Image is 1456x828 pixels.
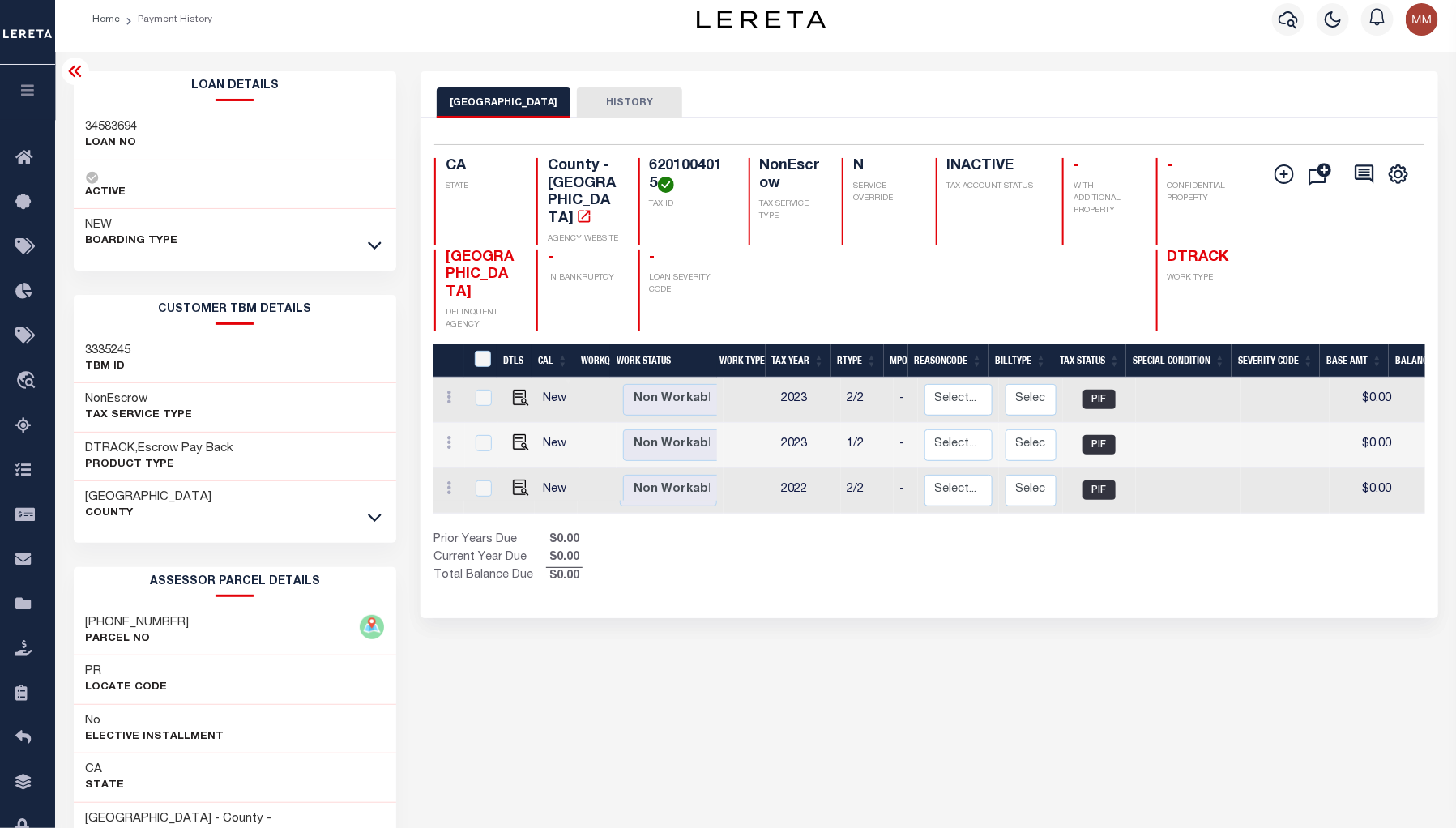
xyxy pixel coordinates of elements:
[760,158,823,193] h4: NonEscrow
[546,531,583,549] span: $0.00
[989,344,1053,378] th: BillType: activate to sort column ascending
[650,198,729,211] p: TAX ID
[1320,344,1389,378] th: Base Amt: activate to sort column ascending
[1168,159,1173,173] span: -
[464,344,497,378] th: &nbsp;
[714,344,766,378] th: Work Type
[1126,344,1232,378] th: Special Condition: activate to sort column ascending
[775,423,841,468] td: 2023
[548,233,619,245] p: AGENCY WEBSITE
[536,423,580,468] td: New
[86,762,125,778] h3: CA
[446,181,517,193] p: STATE
[15,371,41,392] i: travel_explore
[532,344,574,378] th: CAL: activate to sort column ascending
[841,378,894,423] td: 2/2
[86,457,234,473] p: Product Type
[446,250,514,300] span: [GEOGRAPHIC_DATA]
[86,778,125,794] p: State
[86,489,212,506] h3: [GEOGRAPHIC_DATA]
[86,506,212,522] p: County
[884,344,908,378] th: MPO
[536,378,580,423] td: New
[841,468,894,514] td: 2/2
[86,664,102,680] h3: PR
[446,307,517,331] p: DELINQUENT AGENCY
[650,272,729,297] p: LOAN SEVERITY CODE
[908,344,989,378] th: ReasonCode: activate to sort column ascending
[1330,378,1398,423] td: $0.00
[1053,344,1127,378] th: Tax Status: activate to sort column ascending
[546,568,583,586] span: $0.00
[74,295,397,325] h2: CUSTOMER TBM DETAILS
[86,631,190,647] p: PARCEL NO
[1074,159,1079,173] span: -
[610,344,717,378] th: Work Status
[1168,181,1239,205] p: CONFIDENTIAL PROPERTY
[92,15,120,24] a: Home
[841,423,894,468] td: 1/2
[1406,3,1438,36] img: svg+xml;base64,PHN2ZyB4bWxucz0iaHR0cDovL3d3dy53My5vcmcvMjAwMC9zdmciIHBvaW50ZXItZXZlbnRzPSJub25lIi...
[1168,272,1239,284] p: WORK TYPE
[1083,480,1116,500] span: PIF
[86,713,101,729] h3: No
[446,158,517,176] h4: CA
[86,615,190,631] h3: [PHONE_NUMBER]
[831,344,884,378] th: RType: activate to sort column ascending
[86,217,178,233] h3: NEW
[1168,250,1229,265] span: DTRACK
[548,158,619,228] h4: County - [GEOGRAPHIC_DATA]
[1330,423,1398,468] td: $0.00
[947,181,1043,193] p: TAX ACCOUNT STATUS
[947,158,1043,176] h4: INACTIVE
[74,71,397,101] h2: Loan Details
[437,87,570,118] button: [GEOGRAPHIC_DATA]
[577,87,682,118] button: HISTORY
[86,408,193,424] p: Tax Service Type
[1330,468,1398,514] td: $0.00
[766,344,831,378] th: Tax Year: activate to sort column ascending
[433,344,464,378] th: &nbsp;&nbsp;&nbsp;&nbsp;&nbsp;&nbsp;&nbsp;&nbsp;&nbsp;&nbsp;
[74,567,397,597] h2: ASSESSOR PARCEL DETAILS
[775,378,841,423] td: 2023
[86,391,193,408] h3: NonEscrow
[497,344,532,378] th: DTLS
[775,468,841,514] td: 2022
[650,250,655,265] span: -
[548,272,619,284] p: IN BANKRUPTCY
[433,549,546,567] td: Current Year Due
[853,181,916,205] p: SERVICE OVERRIDE
[86,343,131,359] h3: 3335245
[1232,344,1320,378] th: Severity Code: activate to sort column ascending
[86,185,126,201] p: ACTIVE
[574,344,610,378] th: WorkQ
[1083,390,1116,409] span: PIF
[86,680,168,696] p: Locate Code
[86,135,138,152] p: LOAN NO
[433,567,546,585] td: Total Balance Due
[86,729,224,745] p: Elective Installment
[120,12,212,27] li: Payment History
[760,198,823,223] p: TAX SERVICE TYPE
[894,468,918,514] td: -
[86,441,234,457] h3: DTRACK,Escrow Pay Back
[433,531,546,549] td: Prior Years Due
[1074,181,1137,217] p: WITH ADDITIONAL PROPERTY
[650,158,729,193] h4: 6201004015
[853,158,916,176] h4: N
[894,423,918,468] td: -
[548,250,553,265] span: -
[894,378,918,423] td: -
[1083,435,1116,455] span: PIF
[536,468,580,514] td: New
[86,359,131,375] p: TBM ID
[546,549,583,567] span: $0.00
[697,11,826,28] img: logo-dark.svg
[86,119,138,135] h3: 34583694
[86,233,178,250] p: BOARDING TYPE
